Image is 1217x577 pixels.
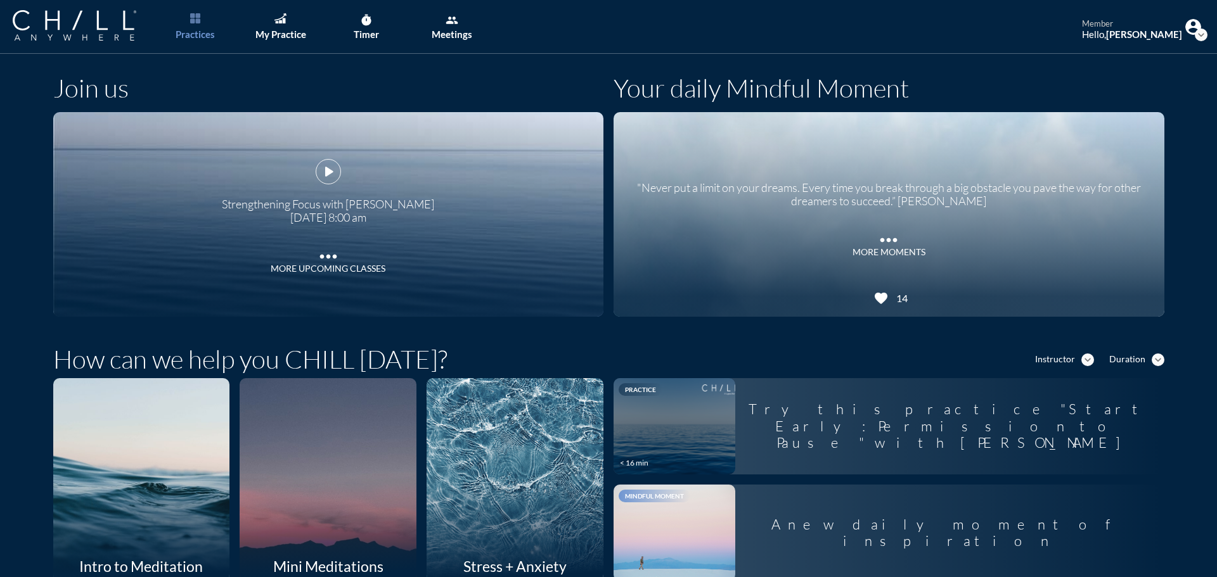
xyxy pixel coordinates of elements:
span: Mindful Moment [625,492,684,500]
span: Practice [625,386,656,393]
strong: [PERSON_NAME] [1106,29,1182,40]
h1: Join us [53,73,129,103]
i: play_arrow [319,162,338,181]
div: < 16 min [620,459,648,467]
h1: Your daily Mindful Moment [614,73,909,103]
div: "Never put a limit on your dreams. Every time you break through a big obstacle you pave the way f... [629,172,1149,208]
i: favorite [873,291,889,306]
img: List [190,13,200,23]
div: Instructor [1035,354,1075,365]
i: group [446,14,458,27]
button: play [316,159,341,184]
img: Graph [274,13,286,23]
img: Company Logo [13,10,136,41]
div: member [1082,19,1182,29]
h1: How can we help you CHILL [DATE]? [53,344,448,374]
i: expand_more [1152,353,1164,366]
i: timer [360,14,373,27]
div: Hello, [1082,29,1182,40]
i: more_horiz [876,227,901,246]
div: [DATE] 8:00 am [222,211,434,225]
div: Duration [1109,354,1145,365]
i: expand_more [1081,353,1094,366]
i: expand_more [1195,29,1207,41]
div: Meetings [432,29,472,40]
div: A new daily moment of inspiration [735,506,1164,560]
div: More Upcoming Classes [271,263,385,274]
i: more_horiz [316,244,341,263]
div: 14 [892,292,908,304]
a: Company Logo [13,10,162,42]
div: Timer [354,29,379,40]
div: MORE MOMENTS [853,247,925,258]
div: My Practice [255,29,306,40]
div: Strengthening Focus with [PERSON_NAME] [222,188,434,212]
img: Profile icon [1185,19,1201,35]
div: Try this practice "Start Early: Permission to Pause " with [PERSON_NAME] [735,391,1164,461]
div: Practices [176,29,215,40]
